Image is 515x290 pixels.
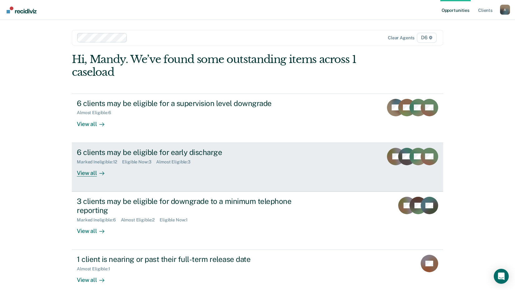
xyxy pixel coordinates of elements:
div: Hi, Mandy. We’ve found some outstanding items across 1 caseload [72,53,369,79]
div: 6 clients may be eligible for early discharge [77,148,296,157]
div: View all [77,164,112,176]
button: Profile dropdown button [500,5,510,15]
div: 3 clients may be eligible for downgrade to a minimum telephone reporting [77,197,296,215]
div: Almost Eligible : 6 [77,110,116,115]
div: Eligible Now : 1 [160,217,193,223]
span: D6 [417,33,437,43]
div: Marked Ineligible : 6 [77,217,121,223]
div: A [500,5,510,15]
a: 3 clients may be eligible for downgrade to a minimum telephone reportingMarked Ineligible:6Almost... [72,192,443,250]
div: View all [77,222,112,234]
a: 6 clients may be eligible for a supervision level downgradeAlmost Eligible:6View all [72,94,443,143]
div: Clear agents [388,35,414,41]
div: 6 clients may be eligible for a supervision level downgrade [77,99,296,108]
div: 1 client is nearing or past their full-term release date [77,255,296,264]
div: Almost Eligible : 1 [77,266,115,272]
div: Almost Eligible : 3 [156,159,196,165]
img: Recidiviz [7,7,37,13]
div: Eligible Now : 3 [122,159,156,165]
div: Almost Eligible : 2 [121,217,160,223]
div: View all [77,272,112,284]
div: View all [77,115,112,128]
div: Marked Ineligible : 12 [77,159,122,165]
div: Open Intercom Messenger [494,269,509,284]
a: 6 clients may be eligible for early dischargeMarked Ineligible:12Eligible Now:3Almost Eligible:3V... [72,143,443,192]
